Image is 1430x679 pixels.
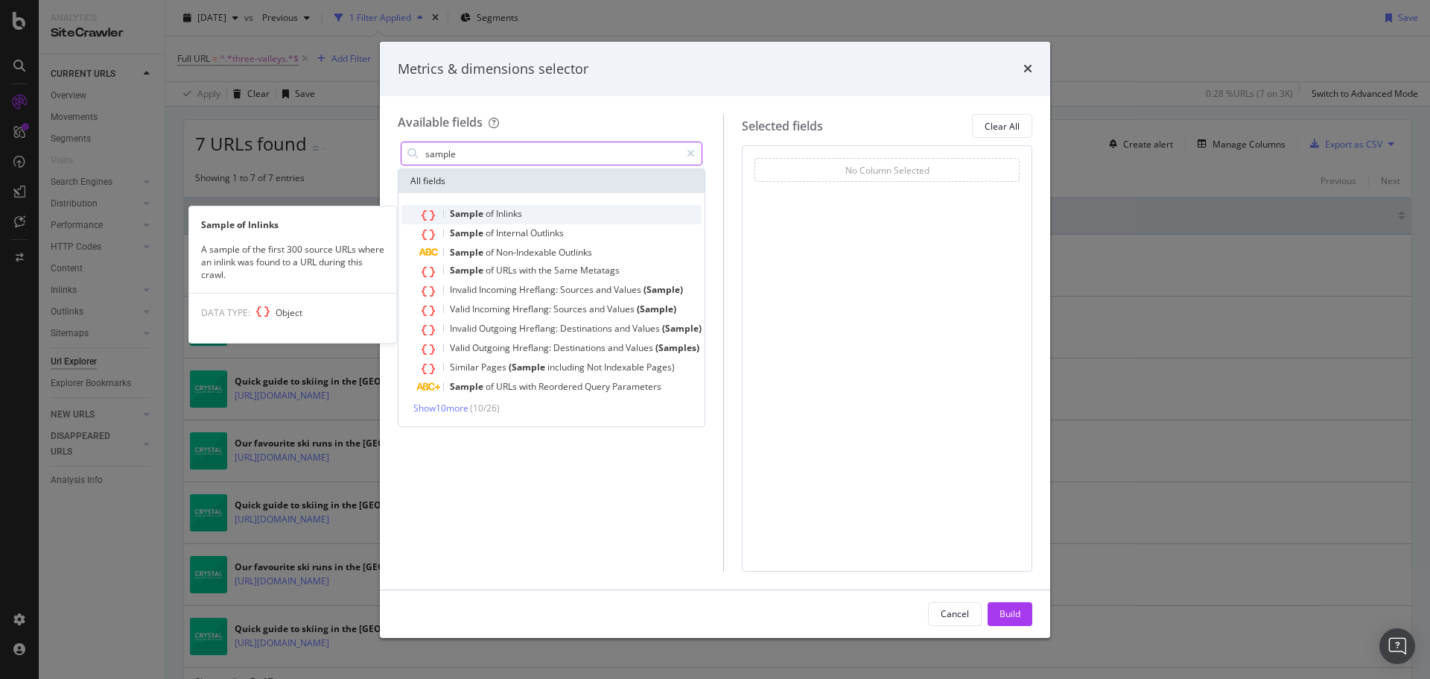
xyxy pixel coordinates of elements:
[398,114,483,130] div: Available fields
[496,380,519,393] span: URLs
[519,264,538,277] span: with
[604,361,646,373] span: Indexable
[450,341,472,354] span: Valid
[486,207,496,220] span: of
[450,207,486,220] span: Sample
[530,227,564,239] span: Outlinks
[496,246,559,259] span: Non-Indexable
[519,322,560,335] span: Hreflang:
[596,283,614,296] span: and
[481,361,509,373] span: Pages
[607,303,637,315] span: Values
[450,264,486,277] span: Sample
[450,361,481,373] span: Similar
[560,322,614,335] span: Destinations
[519,283,560,296] span: Hreflang:
[472,303,512,315] span: Incoming
[479,283,519,296] span: Incoming
[643,283,683,296] span: (Sample)
[450,283,479,296] span: Invalid
[941,607,969,620] div: Cancel
[450,227,486,239] span: Sample
[559,246,592,259] span: Outlinks
[538,380,585,393] span: Reordered
[1000,607,1020,620] div: Build
[587,361,604,373] span: Not
[486,246,496,259] span: of
[486,264,496,277] span: of
[512,341,553,354] span: Hreflang:
[538,264,554,277] span: the
[1379,628,1415,664] div: Open Intercom Messenger
[662,322,702,335] span: (Sample)
[450,303,472,315] span: Valid
[560,283,596,296] span: Sources
[479,322,519,335] span: Outgoing
[589,303,607,315] span: and
[928,602,982,626] button: Cancel
[512,303,553,315] span: Hreflang:
[472,341,512,354] span: Outgoing
[626,341,655,354] span: Values
[742,118,823,135] div: Selected fields
[553,341,608,354] span: Destinations
[519,380,538,393] span: with
[972,114,1032,138] button: Clear All
[509,361,547,373] span: (Sample
[637,303,676,315] span: (Sample)
[655,341,699,354] span: (Samples)
[985,120,1020,133] div: Clear All
[486,227,496,239] span: of
[470,402,500,414] span: ( 10 / 26 )
[632,322,662,335] span: Values
[496,264,519,277] span: URLs
[496,207,522,220] span: Inlinks
[547,361,587,373] span: including
[413,402,468,414] span: Show 10 more
[646,361,675,373] span: Pages)
[424,142,680,165] input: Search by field name
[450,380,486,393] span: Sample
[845,164,929,177] div: No Column Selected
[486,380,496,393] span: of
[1023,60,1032,79] div: times
[450,246,486,259] span: Sample
[554,264,580,277] span: Same
[608,341,626,354] span: and
[450,322,479,335] span: Invalid
[585,380,612,393] span: Query
[380,42,1050,638] div: modal
[398,169,705,193] div: All fields
[988,602,1032,626] button: Build
[189,218,396,231] div: Sample of Inlinks
[612,380,661,393] span: Parameters
[496,227,530,239] span: Internal
[614,283,643,296] span: Values
[553,303,589,315] span: Sources
[614,322,632,335] span: and
[398,60,588,79] div: Metrics & dimensions selector
[580,264,620,277] span: Metatags
[189,243,396,281] div: A sample of the first 300 source URLs where an inlink was found to a URL during this crawl.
